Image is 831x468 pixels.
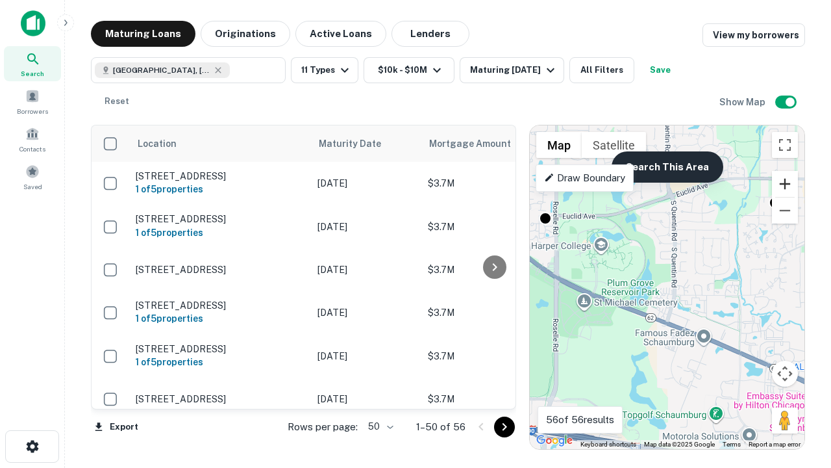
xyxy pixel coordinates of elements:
p: [STREET_ADDRESS] [136,170,304,182]
h6: 1 of 5 properties [136,182,304,196]
button: Map camera controls [772,361,798,387]
span: Search [21,68,44,79]
img: capitalize-icon.png [21,10,45,36]
p: $3.7M [428,220,558,234]
span: Map data ©2025 Google [644,441,715,448]
button: Keyboard shortcuts [580,440,636,449]
p: [DATE] [317,305,415,320]
button: Toggle fullscreen view [772,132,798,158]
button: $10k - $10M [364,57,454,83]
button: Show satellite imagery [582,132,646,158]
h6: 1 of 5 properties [136,311,304,326]
p: $3.7M [428,305,558,320]
button: Go to next page [494,417,515,437]
p: [DATE] [317,263,415,277]
button: Zoom in [772,171,798,197]
h6: Show Map [719,95,767,109]
a: Borrowers [4,84,61,119]
a: View my borrowers [702,23,805,47]
a: Terms (opens in new tab) [723,441,741,448]
button: Reset [96,88,138,114]
p: [STREET_ADDRESS] [136,343,304,355]
span: Saved [23,181,42,192]
p: Rows per page: [288,419,358,435]
button: Originations [201,21,290,47]
button: Lenders [391,21,469,47]
span: Location [137,136,177,151]
span: Contacts [19,144,45,154]
img: Google [533,432,576,449]
th: Mortgage Amount [421,125,564,162]
button: Active Loans [295,21,386,47]
button: 11 Types [291,57,358,83]
button: Save your search to get updates of matches that match your search criteria. [639,57,681,83]
span: [GEOGRAPHIC_DATA], [GEOGRAPHIC_DATA] [113,64,210,76]
a: Contacts [4,122,61,157]
p: [STREET_ADDRESS] [136,300,304,311]
button: Export [91,417,142,437]
p: Draw Boundary [544,170,625,186]
a: Report a map error [749,441,800,448]
button: Zoom out [772,198,798,224]
p: [DATE] [317,392,415,406]
p: $3.7M [428,349,558,363]
th: Maturity Date [311,125,421,162]
p: [STREET_ADDRESS] [136,264,304,276]
iframe: Chat Widget [766,364,831,426]
p: [STREET_ADDRESS] [136,213,304,225]
div: 0 0 [530,125,804,449]
p: $3.7M [428,263,558,277]
p: [STREET_ADDRESS] [136,393,304,405]
p: 1–50 of 56 [416,419,465,435]
span: Mortgage Amount [429,136,528,151]
a: Open this area in Google Maps (opens a new window) [533,432,576,449]
button: Maturing [DATE] [460,57,564,83]
p: $3.7M [428,392,558,406]
div: Maturing [DATE] [470,62,558,78]
button: All Filters [569,57,634,83]
button: Search This Area [612,151,723,183]
h6: 1 of 5 properties [136,226,304,240]
span: Borrowers [17,106,48,116]
div: 50 [363,417,395,436]
button: Show street map [536,132,582,158]
p: 56 of 56 results [546,412,614,428]
p: [DATE] [317,220,415,234]
p: $3.7M [428,176,558,190]
span: Maturity Date [319,136,398,151]
p: [DATE] [317,176,415,190]
th: Location [129,125,311,162]
p: [DATE] [317,349,415,363]
button: Maturing Loans [91,21,195,47]
a: Saved [4,159,61,194]
h6: 1 of 5 properties [136,355,304,369]
a: Search [4,46,61,81]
